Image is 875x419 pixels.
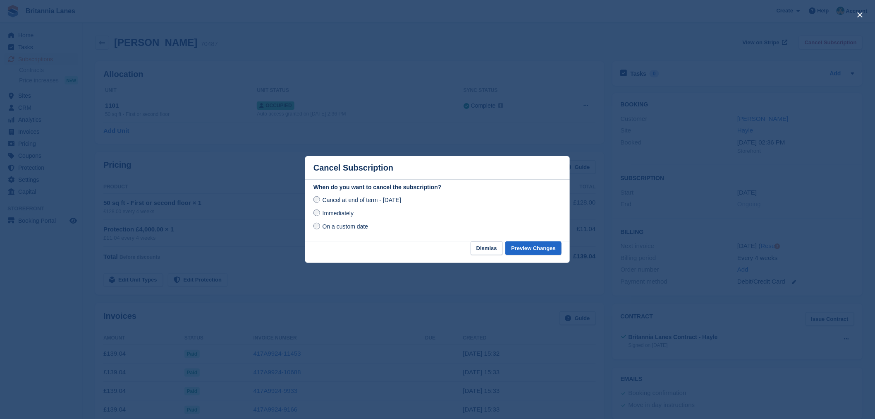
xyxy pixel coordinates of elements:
input: On a custom date [313,223,320,229]
span: Immediately [323,210,354,217]
button: close [853,8,867,22]
span: Cancel at end of term - [DATE] [323,197,401,203]
button: Preview Changes [505,241,562,255]
button: Dismiss [471,241,503,255]
p: Cancel Subscription [313,163,393,173]
span: On a custom date [323,223,368,230]
input: Immediately [313,209,320,216]
label: When do you want to cancel the subscription? [313,183,562,192]
input: Cancel at end of term - [DATE] [313,196,320,203]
